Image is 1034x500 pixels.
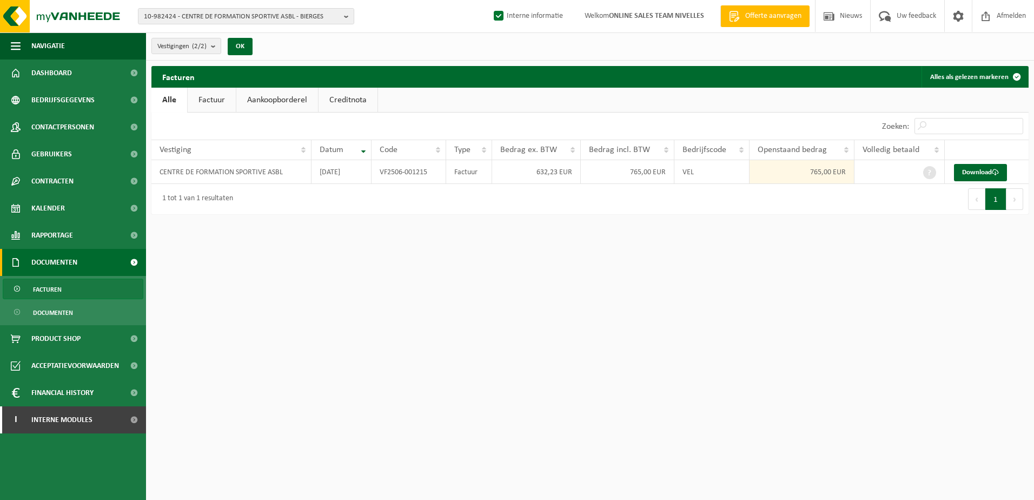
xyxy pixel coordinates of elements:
[151,66,206,87] h2: Facturen
[151,38,221,54] button: Vestigingen(2/2)
[31,249,77,276] span: Documenten
[31,32,65,60] span: Navigatie
[750,160,854,184] td: 765,00 EUR
[31,114,94,141] span: Contactpersonen
[31,406,92,433] span: Interne modules
[320,146,343,154] span: Datum
[138,8,354,24] button: 10-982424 - CENTRE DE FORMATION SPORTIVE ASBL - BIERGES
[31,87,95,114] span: Bedrijfsgegevens
[144,9,340,25] span: 10-982424 - CENTRE DE FORMATION SPORTIVE ASBL - BIERGES
[454,146,470,154] span: Type
[151,160,311,184] td: CENTRE DE FORMATION SPORTIVE ASBL
[372,160,446,184] td: VF2506-001215
[31,325,81,352] span: Product Shop
[33,279,62,300] span: Facturen
[31,222,73,249] span: Rapportage
[758,146,827,154] span: Openstaand bedrag
[589,146,650,154] span: Bedrag incl. BTW
[922,66,1028,88] button: Alles als gelezen markeren
[743,11,804,22] span: Offerte aanvragen
[500,146,557,154] span: Bedrag ex. BTW
[380,146,397,154] span: Code
[674,160,750,184] td: VEL
[160,146,191,154] span: Vestiging
[228,38,253,55] button: OK
[882,122,909,131] label: Zoeken:
[188,88,236,113] a: Factuur
[192,43,207,50] count: (2/2)
[720,5,810,27] a: Offerte aanvragen
[31,141,72,168] span: Gebruikers
[157,189,233,209] div: 1 tot 1 van 1 resultaten
[968,188,985,210] button: Previous
[954,164,1007,181] a: Download
[609,12,704,20] strong: ONLINE SALES TEAM NIVELLES
[11,406,21,433] span: I
[31,60,72,87] span: Dashboard
[3,302,143,323] a: Documenten
[151,88,187,113] a: Alle
[1006,188,1023,210] button: Next
[492,8,563,24] label: Interne informatie
[319,88,377,113] a: Creditnota
[311,160,372,184] td: [DATE]
[31,168,74,195] span: Contracten
[581,160,674,184] td: 765,00 EUR
[492,160,581,184] td: 632,23 EUR
[446,160,492,184] td: Factuur
[3,279,143,299] a: Facturen
[157,38,207,55] span: Vestigingen
[863,146,919,154] span: Volledig betaald
[985,188,1006,210] button: 1
[33,302,73,323] span: Documenten
[31,195,65,222] span: Kalender
[236,88,318,113] a: Aankoopborderel
[31,352,119,379] span: Acceptatievoorwaarden
[31,379,94,406] span: Financial History
[682,146,726,154] span: Bedrijfscode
